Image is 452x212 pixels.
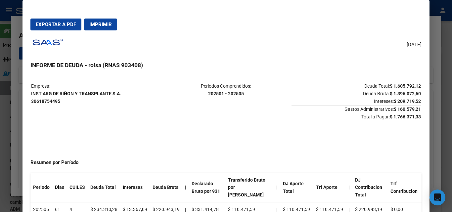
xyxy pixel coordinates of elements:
h3: INFORME DE DEUDA - roisa (RNAS 903408) [30,61,421,69]
th: DJ Aporte Total [280,173,314,202]
th: Trf Contribucion [388,173,422,202]
span: [DATE] [407,41,422,49]
th: Trf Aporte [313,173,346,202]
button: Imprimir [84,19,117,30]
strong: $ 1.605.792,12 [390,83,421,89]
strong: $ 1.396.072,60 [390,91,421,96]
th: Dias [52,173,67,202]
th: | [274,173,280,202]
strong: 202501 - 202505 [208,91,244,96]
span: Exportar a PDF [36,21,76,27]
p: Periodos Comprendidos: [161,82,291,98]
th: Intereses [120,173,150,202]
button: Exportar a PDF [30,19,81,30]
strong: $ 1.766.371,33 [390,114,421,119]
th: | [346,173,352,202]
th: DJ Contribucion Total [352,173,388,202]
th: CUILES [67,173,88,202]
strong: $ 209.719,52 [394,99,421,104]
th: Periodo [30,173,52,202]
th: | [182,173,189,202]
p: Empresa: [31,82,160,105]
th: Deuda Bruta [150,173,182,202]
strong: INST ARG DE RIÑON Y TRANSPLANTE S.A. 30618754495 [31,91,121,104]
span: Imprimir [89,21,112,27]
div: Open Intercom Messenger [429,190,445,205]
th: Declarado Bruto por 931 [189,173,225,202]
strong: $ 160.579,21 [394,106,421,112]
p: Deuda Total: Deuda Bruta: Intereses: [292,82,421,105]
th: Deuda Total [88,173,120,202]
span: Gastos Administrativos: [292,105,421,112]
span: Total a Pagar: [292,113,421,119]
h4: Resumen por Período [30,159,421,166]
th: Transferido Bruto por [PERSON_NAME] [225,173,274,202]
